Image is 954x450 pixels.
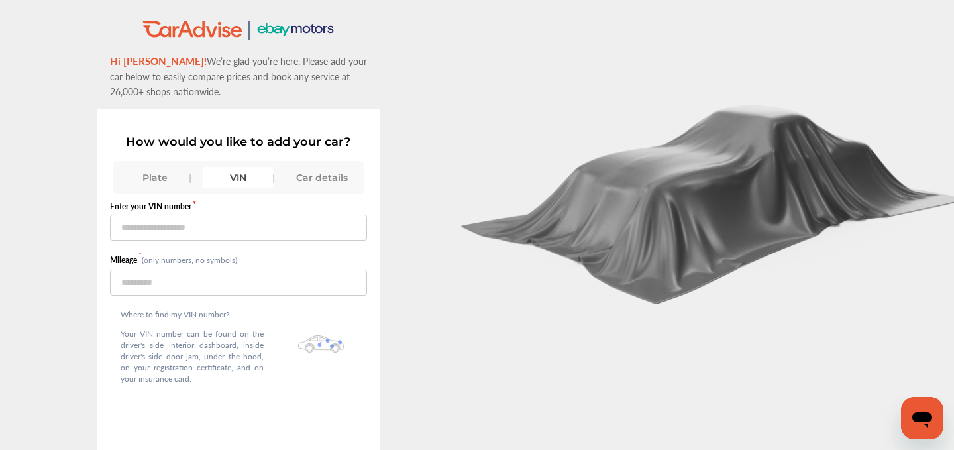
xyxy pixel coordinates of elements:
[203,167,274,188] div: VIN
[298,335,344,352] img: olbwX0zPblBWoAAAAASUVORK5CYII=
[110,54,367,98] span: We’re glad you’re here. Please add your car below to easily compare prices and book any service a...
[121,309,264,320] p: Where to find my VIN number?
[121,328,264,384] p: Your VIN number can be found on the driver's side interior dashboard, inside driver's side door j...
[110,135,368,149] p: How would you like to add your car?
[110,201,368,212] label: Enter your VIN number
[287,167,357,188] div: Car details
[120,167,190,188] div: Plate
[110,254,142,266] label: Mileage
[110,54,207,68] span: Hi [PERSON_NAME]!
[142,254,237,266] small: (only numbers, no symbols)
[901,397,943,439] iframe: Button to launch messaging window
